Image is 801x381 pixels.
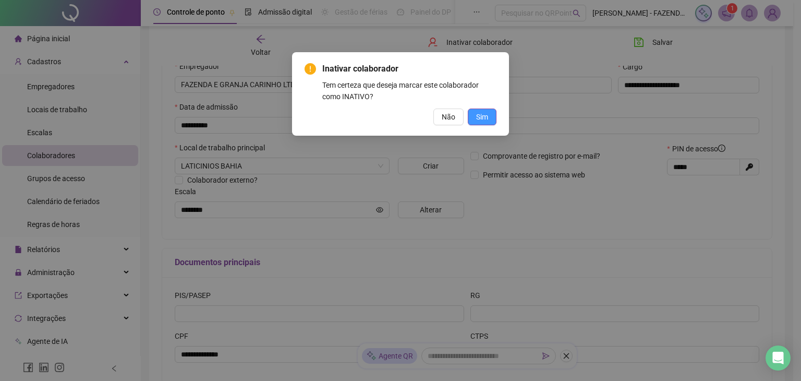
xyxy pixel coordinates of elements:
[476,111,488,123] span: Sim
[322,79,496,102] div: Tem certeza que deseja marcar este colaborador como INATIVO?
[322,63,496,75] span: Inativar colaborador
[468,109,496,125] button: Sim
[305,63,316,75] span: exclamation-circle
[766,346,791,371] div: Open Intercom Messenger
[442,111,455,123] span: Não
[433,109,464,125] button: Não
